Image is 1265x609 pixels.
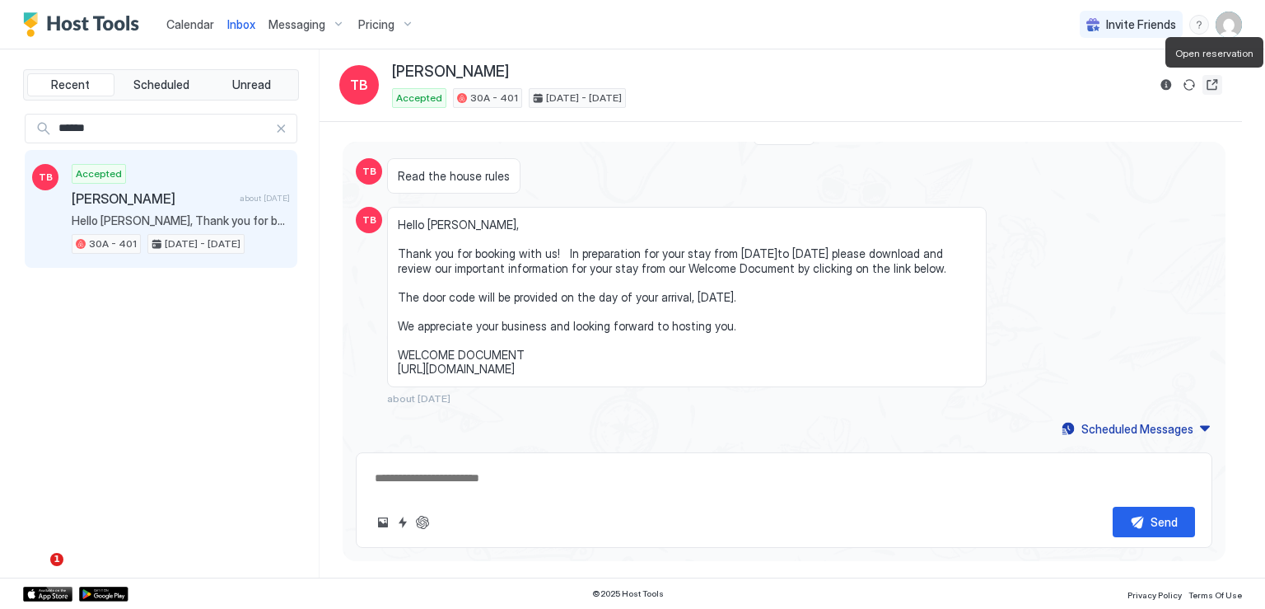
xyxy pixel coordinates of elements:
a: Calendar [166,16,214,33]
span: [DATE] - [DATE] [165,237,240,251]
div: User profile [1216,12,1242,38]
button: Scheduled Messages [1059,418,1212,440]
span: Privacy Policy [1127,590,1182,600]
div: tab-group [23,69,299,101]
span: Hello [PERSON_NAME], Thank you for booking with us! In preparation for your stay from [DATE]to [D... [398,218,976,377]
span: 30A - 401 [89,237,137,251]
span: Scheduled [133,77,189,92]
input: Input Field [52,115,275,143]
span: about [DATE] [387,392,450,405]
span: TB [362,164,376,179]
a: Host Tools Logo [23,12,147,37]
span: © 2025 Host Tools [592,588,664,599]
span: TB [362,213,376,227]
span: Inbox [227,17,255,31]
button: Recent [27,73,114,96]
a: App Store [23,587,72,602]
span: [PERSON_NAME] [392,63,509,82]
span: Accepted [396,91,442,105]
button: ChatGPT Auto Reply [413,513,432,532]
button: Send [1113,507,1195,537]
span: TB [350,75,368,95]
a: Privacy Policy [1127,585,1182,602]
button: Sync reservation [1179,75,1199,95]
span: Hello [PERSON_NAME], Thank you for booking with us! In preparation for your stay from [DATE]to [D... [72,213,290,228]
span: [DATE] - [DATE] [546,91,622,105]
span: Messaging [268,17,325,32]
a: Google Play Store [79,587,128,602]
span: Calendar [166,17,214,31]
button: Scheduled [118,73,205,96]
button: Open reservation [1202,75,1222,95]
button: Upload image [373,513,393,532]
a: Inbox [227,16,255,33]
button: Quick reply [393,513,413,532]
div: menu [1189,15,1209,35]
iframe: Intercom live chat [16,553,56,593]
a: Terms Of Use [1188,585,1242,602]
button: Reservation information [1156,75,1176,95]
div: Send [1151,513,1178,531]
span: Read the house rules [398,169,510,184]
div: Scheduled Messages [1081,420,1193,438]
span: 1 [50,553,63,566]
span: Recent [51,77,90,92]
span: Open reservation [1175,47,1253,59]
span: TB [39,170,53,185]
span: Accepted [76,166,122,181]
span: 30A - 401 [470,91,518,105]
span: Pricing [358,17,394,32]
span: about [DATE] [240,193,290,204]
span: [PERSON_NAME] [72,190,233,207]
span: Invite Friends [1106,17,1176,32]
span: Terms Of Use [1188,590,1242,600]
span: Unread [232,77,271,92]
button: Unread [208,73,295,96]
